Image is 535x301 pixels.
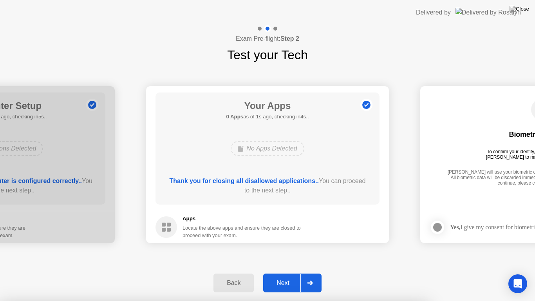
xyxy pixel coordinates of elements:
div: Locate the above apps and ensure they are closed to proceed with your exam. [183,224,301,239]
b: Thank you for closing all disallowed applications.. [170,178,319,184]
div: No Apps Detected [231,141,304,156]
img: Delivered by Rosalyn [455,8,521,17]
b: 0 Apps [226,114,243,120]
strong: Yes, [450,224,460,230]
b: Step 2 [280,35,299,42]
h4: Exam Pre-flight: [236,34,299,44]
div: Open Intercom Messenger [508,274,527,293]
div: Delivered by [416,8,451,17]
h5: Apps [183,215,301,223]
h5: as of 1s ago, checking in4s.. [226,113,309,121]
div: Next [266,279,300,286]
img: Close [510,6,529,12]
h1: Test your Tech [227,45,308,64]
div: Back [216,279,251,286]
div: You can proceed to the next step.. [167,176,369,195]
h1: Your Apps [226,99,309,113]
